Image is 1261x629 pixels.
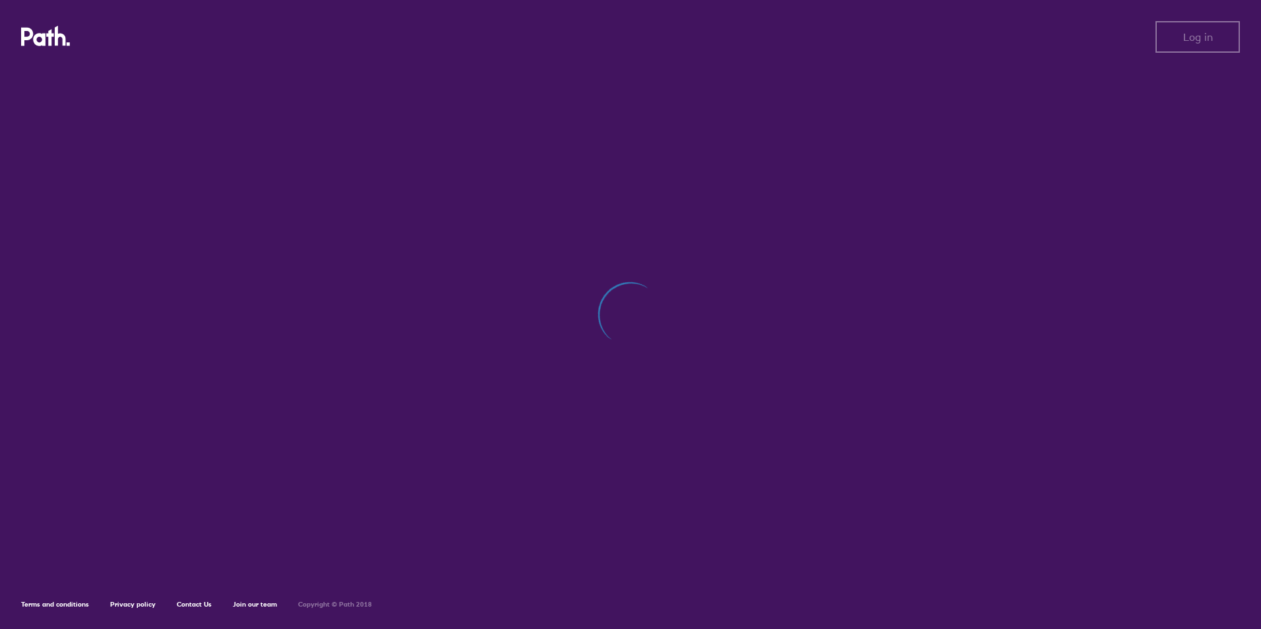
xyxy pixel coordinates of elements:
h6: Copyright © Path 2018 [298,601,372,609]
button: Log in [1155,21,1240,53]
a: Contact Us [177,600,212,609]
a: Privacy policy [110,600,156,609]
span: Log in [1183,31,1213,43]
a: Join our team [233,600,277,609]
a: Terms and conditions [21,600,89,609]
